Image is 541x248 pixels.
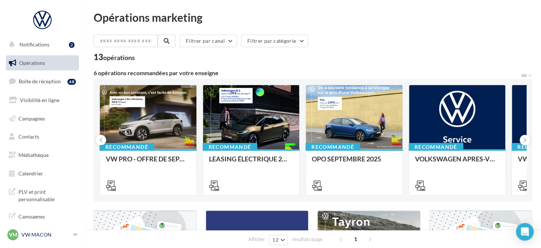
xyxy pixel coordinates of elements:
div: 2 [69,42,74,48]
span: Visibilité en ligne [20,97,59,103]
div: 6 opérations recommandées par votre enseigne [94,70,520,76]
button: Notifications 2 [4,37,77,52]
span: 12 [272,237,279,243]
a: Médiathèque [4,147,80,163]
div: opérations [103,54,135,61]
span: Contacts [18,133,39,140]
div: Recommandé [409,143,463,151]
a: Visibilité en ligne [4,92,80,108]
a: VM VW MACON [6,228,79,242]
a: PLV et print personnalisable [4,184,80,206]
div: Opérations marketing [94,12,532,23]
div: LEASING ÉLECTRIQUE 2025 [209,155,294,170]
button: Filtrer par catégorie [241,35,308,47]
span: résultats/page [292,236,322,243]
span: Médiathèque [18,152,49,158]
div: Recommandé [306,143,360,151]
div: VW PRO - OFFRE DE SEPTEMBRE 25 [106,155,191,170]
div: 13 [94,53,135,61]
div: 48 [67,79,76,85]
div: OPO SEPTEMBRE 2025 [312,155,397,170]
span: PLV et print personnalisable [18,187,76,203]
span: VM [9,231,17,238]
div: VOLKSWAGEN APRES-VENTE [415,155,500,170]
span: Boîte de réception [19,78,61,84]
a: Boîte de réception48 [4,73,80,89]
a: Campagnes DataOnDemand [4,209,80,230]
button: Filtrer par canal [179,35,237,47]
span: 1 [350,233,362,245]
span: Afficher [248,236,265,243]
a: Opérations [4,55,80,71]
a: Campagnes [4,111,80,126]
a: Calendrier [4,166,80,181]
div: Open Intercom Messenger [516,223,534,241]
div: Recommandé [100,143,154,151]
span: Campagnes [18,115,45,121]
p: VW MACON [21,231,70,238]
span: Opérations [19,60,45,66]
button: 12 [269,235,288,245]
div: Recommandé [203,143,257,151]
span: Notifications [20,41,49,48]
span: Calendrier [18,170,43,177]
a: Contacts [4,129,80,144]
span: Campagnes DataOnDemand [18,212,76,227]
